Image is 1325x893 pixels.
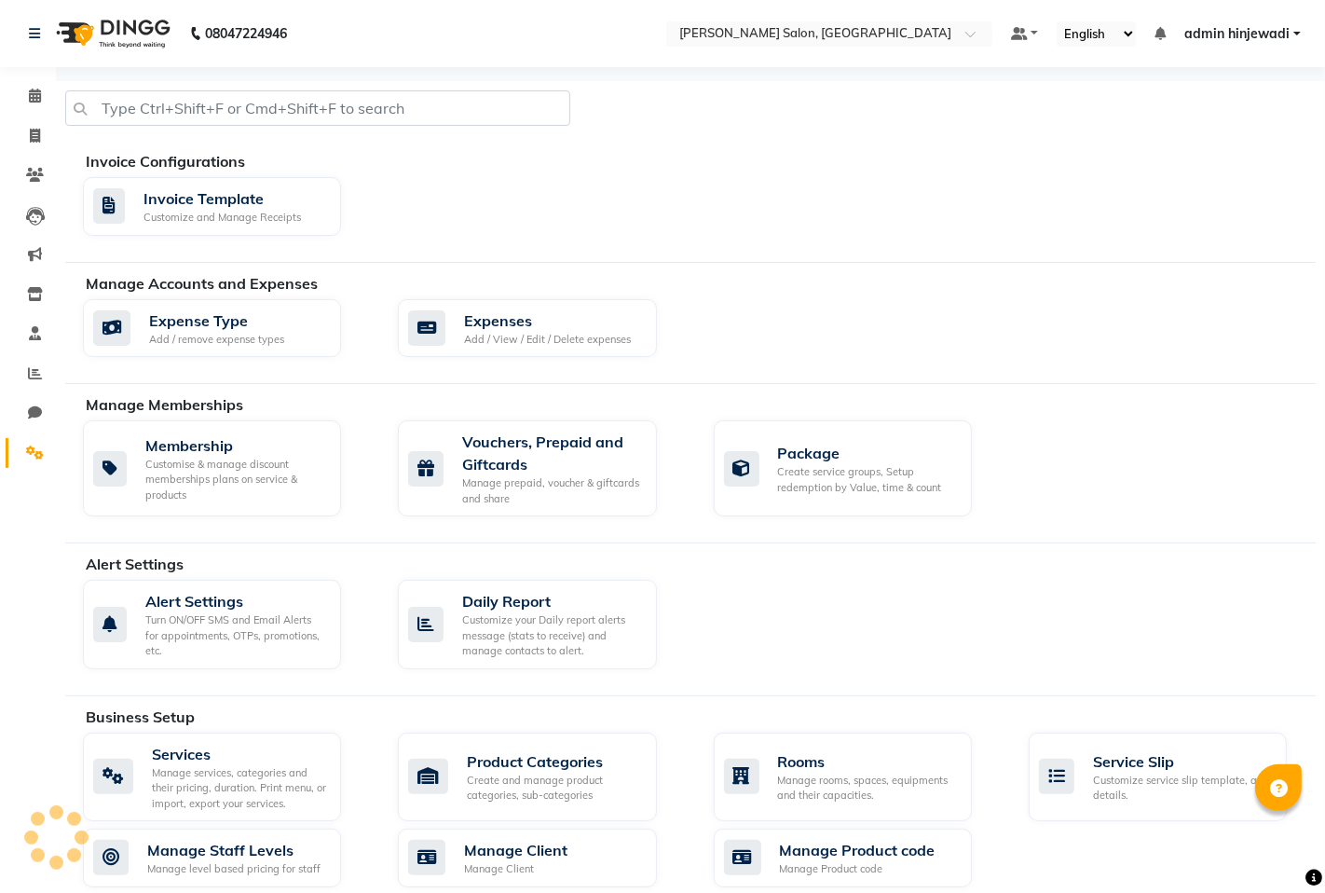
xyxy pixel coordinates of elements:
div: Alert Settings [145,590,326,612]
a: Expense TypeAdd / remove expense types [83,299,370,358]
div: Expense Type [149,309,284,332]
div: Manage Client [464,839,567,861]
div: Service Slip [1093,750,1272,773]
div: Manage prepaid, voucher & giftcards and share [462,475,641,506]
div: Turn ON/OFF SMS and Email Alerts for appointments, OTPs, promotions, etc. [145,612,326,659]
div: Membership [145,434,326,457]
a: PackageCreate service groups, Setup redemption by Value, time & count [714,420,1001,516]
input: Type Ctrl+Shift+F or Cmd+Shift+F to search [65,90,570,126]
a: Service SlipCustomize service slip template, and details. [1029,733,1316,822]
div: Manage Product code [780,861,936,877]
div: Customize and Manage Receipts [143,210,301,226]
a: Vouchers, Prepaid and GiftcardsManage prepaid, voucher & giftcards and share [398,420,685,516]
div: Add / View / Edit / Delete expenses [464,332,631,348]
b: 08047224946 [205,7,287,60]
div: Manage level based pricing for staff [147,861,321,877]
div: Services [152,743,326,765]
div: Manage Staff Levels [147,839,321,861]
div: Rooms [778,750,957,773]
a: Alert SettingsTurn ON/OFF SMS and Email Alerts for appointments, OTPs, promotions, etc. [83,580,370,669]
a: Daily ReportCustomize your Daily report alerts message (stats to receive) and manage contacts to ... [398,580,685,669]
div: Manage rooms, spaces, equipments and their capacities. [778,773,957,804]
div: Customize service slip template, and details. [1093,773,1272,804]
a: Product CategoriesCreate and manage product categories, sub-categories [398,733,685,822]
div: Customize your Daily report alerts message (stats to receive) and manage contacts to alert. [462,612,641,659]
div: Package [778,442,957,464]
div: Invoice Template [143,187,301,210]
div: Create service groups, Setup redemption by Value, time & count [778,464,957,495]
a: MembershipCustomise & manage discount memberships plans on service & products [83,420,370,516]
a: Invoice TemplateCustomize and Manage Receipts [83,177,370,236]
img: logo [48,7,175,60]
a: ServicesManage services, categories and their pricing, duration. Print menu, or import, export yo... [83,733,370,822]
a: ExpensesAdd / View / Edit / Delete expenses [398,299,685,358]
div: Vouchers, Prepaid and Giftcards [462,431,641,475]
div: Product Categories [467,750,641,773]
div: Expenses [464,309,631,332]
div: Manage services, categories and their pricing, duration. Print menu, or import, export your servi... [152,765,326,812]
div: Customise & manage discount memberships plans on service & products [145,457,326,503]
span: admin hinjewadi [1184,24,1290,44]
a: Manage ClientManage Client [398,829,685,887]
div: Add / remove expense types [149,332,284,348]
div: Manage Product code [780,839,936,861]
div: Create and manage product categories, sub-categories [467,773,641,804]
div: Daily Report [462,590,641,612]
a: Manage Product codeManage Product code [714,829,1001,887]
a: Manage Staff LevelsManage level based pricing for staff [83,829,370,887]
div: Manage Client [464,861,567,877]
a: RoomsManage rooms, spaces, equipments and their capacities. [714,733,1001,822]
